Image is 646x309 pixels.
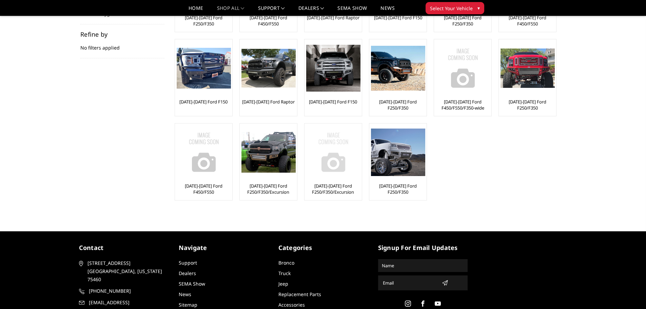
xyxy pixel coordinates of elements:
[436,41,490,95] img: No Image
[426,2,484,14] button: Select Your Vehicle
[241,183,295,195] a: [DATE]-[DATE] Ford F250/F350/Excursion
[374,15,422,21] a: [DATE]-[DATE] Ford F150
[177,15,231,27] a: [DATE]-[DATE] Ford F250/F350
[430,5,473,12] span: Select Your Vehicle
[298,6,324,16] a: Dealers
[477,4,480,12] span: ▾
[307,15,359,21] a: [DATE]-[DATE] Ford Raptor
[378,243,468,252] h5: signup for email updates
[87,259,166,284] span: [STREET_ADDRESS] [GEOGRAPHIC_DATA], [US_STATE] 75460
[179,99,228,105] a: [DATE]-[DATE] Ford F150
[371,183,425,195] a: [DATE]-[DATE] Ford F250/F350
[278,270,291,276] a: Truck
[306,125,360,179] img: No Image
[436,41,490,95] a: No Image
[278,291,321,297] a: Replacement Parts
[379,260,467,271] input: Name
[79,287,169,295] a: [PHONE_NUMBER]
[278,259,294,266] a: Bronco
[306,183,360,195] a: [DATE]-[DATE] Ford F250/F350/Excursion
[80,31,164,37] h5: Refine by
[309,99,357,105] a: [DATE]-[DATE] Ford F150
[89,287,168,295] span: [PHONE_NUMBER]
[177,125,231,179] a: No Image
[278,243,368,252] h5: Categories
[242,99,295,105] a: [DATE]-[DATE] Ford Raptor
[258,6,285,16] a: Support
[217,6,244,16] a: shop all
[371,99,425,111] a: [DATE]-[DATE] Ford F250/F350
[612,276,646,309] iframe: Chat Widget
[501,99,554,111] a: [DATE]-[DATE] Ford F250/F350
[436,99,490,111] a: [DATE]-[DATE] Ford F450/F550/F350-wide
[80,31,164,58] div: No filters applied
[278,281,288,287] a: Jeep
[177,183,231,195] a: [DATE]-[DATE] Ford F450/F550
[179,243,268,252] h5: Navigate
[179,291,191,297] a: News
[278,302,305,308] a: Accessories
[79,243,169,252] h5: contact
[177,125,231,179] img: No Image
[380,277,439,288] input: Email
[179,259,197,266] a: Support
[241,15,295,27] a: [DATE]-[DATE] Ford F450/F550
[179,281,205,287] a: SEMA Show
[189,6,203,16] a: Home
[380,6,394,16] a: News
[337,6,367,16] a: SEMA Show
[179,302,197,308] a: Sitemap
[501,15,554,27] a: [DATE]-[DATE] Ford F450/F550
[179,270,196,276] a: Dealers
[436,15,490,27] a: [DATE]-[DATE] Ford F250/F350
